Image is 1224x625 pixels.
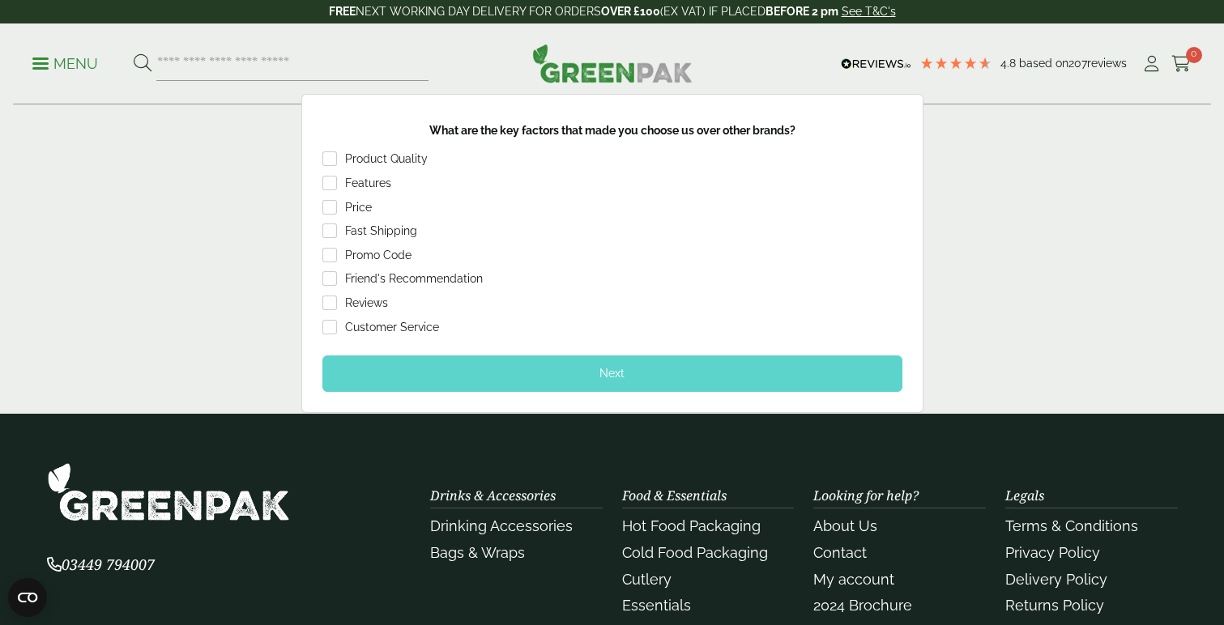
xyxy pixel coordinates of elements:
[1087,57,1127,70] span: reviews
[1141,56,1162,72] i: My Account
[1005,597,1104,614] a: Returns Policy
[1186,47,1202,63] span: 0
[345,223,417,240] div: Fast Shipping
[47,555,155,574] span: 03449 794007
[842,5,896,18] a: See T&C's
[1019,57,1068,70] span: Based on
[32,54,98,70] a: Menu
[345,176,391,192] div: Features
[813,544,867,561] a: Contact
[430,517,573,534] a: Drinking Accessories
[32,54,98,74] p: Menu
[322,355,902,391] div: Next
[47,462,290,521] img: GreenPak Supplies
[1068,57,1087,70] span: 207
[345,248,412,264] div: Promo Code
[841,58,911,70] img: REVIEWS.io
[1171,52,1192,76] a: 0
[345,200,372,216] div: Price
[47,558,155,573] a: 03449 794007
[1005,544,1100,561] a: Privacy Policy
[8,578,47,617] button: Open CMP widget
[622,517,761,534] a: Hot Food Packaging
[766,5,838,18] strong: BEFORE 2 pm
[329,5,356,18] strong: FREE
[345,151,428,168] div: Product Quality
[345,271,483,287] div: Friend's Recommendation
[601,5,660,18] strong: OVER £100
[430,544,525,561] a: Bags & Wraps
[1000,57,1019,70] span: 4.8
[622,571,672,588] a: Cutlery
[345,295,388,312] div: Reviews
[622,597,691,614] a: Essentials
[345,320,439,336] div: Customer Service
[1005,517,1138,534] a: Terms & Conditions
[813,571,894,588] a: My account
[1005,571,1107,588] a: Delivery Policy
[813,597,912,614] a: 2024 Brochure
[919,56,992,70] div: 4.79 Stars
[1171,56,1192,72] i: Cart
[622,544,768,561] a: Cold Food Packaging
[532,44,693,83] img: GreenPak Supplies
[813,517,877,534] a: About Us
